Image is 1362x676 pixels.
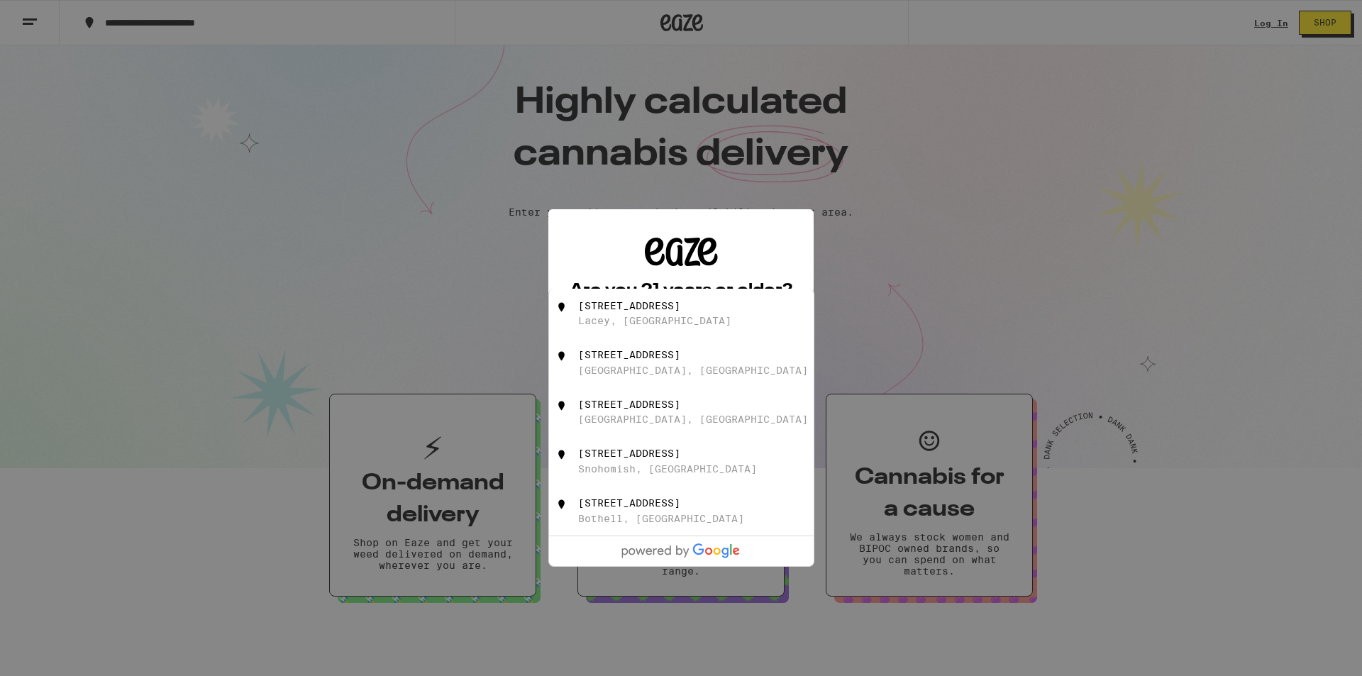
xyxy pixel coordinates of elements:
[578,349,680,360] div: [STREET_ADDRESS]
[578,300,680,311] div: [STREET_ADDRESS]
[555,497,569,511] img: 6594 57th Ave SE
[555,399,569,413] img: 6594 57th Avenue South
[578,399,680,410] div: [STREET_ADDRESS]
[555,349,569,363] img: 6594 57th Ave SE
[578,497,680,509] div: [STREET_ADDRESS]
[578,513,744,524] div: Bothell, [GEOGRAPHIC_DATA]
[578,448,680,459] div: [STREET_ADDRESS]
[555,448,569,462] img: 6594 57th Ave SE
[578,463,757,475] div: Snohomish, [GEOGRAPHIC_DATA]
[9,10,102,21] span: Hi. Need any help?
[578,414,808,425] div: [GEOGRAPHIC_DATA], [GEOGRAPHIC_DATA]
[578,365,808,376] div: [GEOGRAPHIC_DATA], [GEOGRAPHIC_DATA]
[555,300,569,314] img: 6594 57th Ave SE
[578,315,731,326] div: Lacey, [GEOGRAPHIC_DATA]
[570,282,792,299] h2: Are you 21 years or older?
